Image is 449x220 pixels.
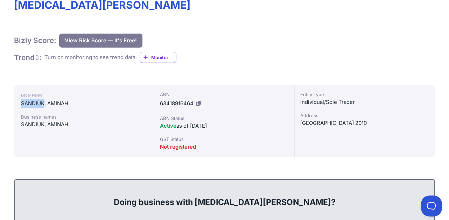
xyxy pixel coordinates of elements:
div: Turn on monitoring to see trend data. [44,54,137,62]
div: ABN Status [160,115,289,122]
div: Individual/Sole Trader [300,98,429,106]
h1: Trend : [14,53,42,62]
div: Legal Name [21,91,147,99]
span: Monitor [151,54,176,61]
div: SANDIUK, AMINAH [21,99,147,108]
div: [GEOGRAPHIC_DATA] 2010 [300,119,429,127]
h1: Bizly Score: [14,36,56,45]
div: Business names [21,113,147,120]
div: Entity Type [300,91,429,98]
span: Not registered [160,143,196,150]
div: GST Status [160,136,289,143]
div: Address [300,112,429,119]
div: Doing business with [MEDICAL_DATA][PERSON_NAME]? [22,185,427,208]
a: Monitor [140,52,176,63]
div: ABN [160,91,289,98]
iframe: Toggle Customer Support [421,196,442,217]
span: Active [160,122,176,129]
div: as of [DATE] [160,122,289,130]
button: View Risk Score — It's Free! [59,34,142,48]
div: SANDIUK, AMINAH [21,120,147,129]
span: 63418916464 [160,100,194,107]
